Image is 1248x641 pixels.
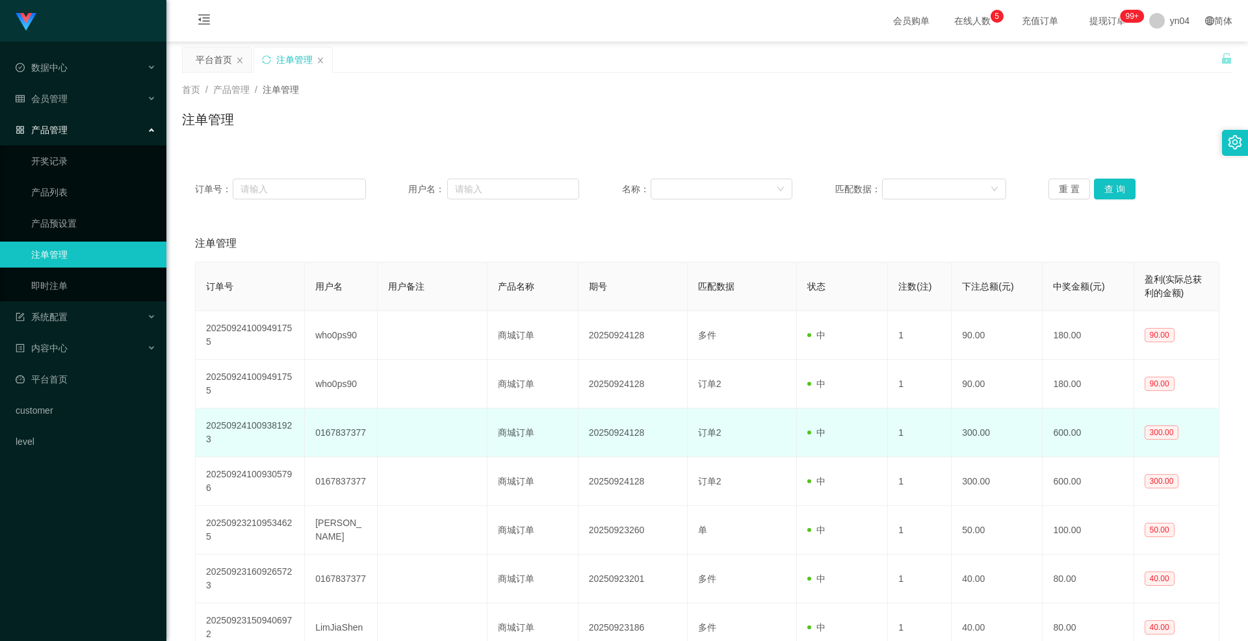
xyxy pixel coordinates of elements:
td: 商城订单 [487,360,578,408]
td: 1 [888,408,952,457]
td: 1 [888,506,952,555]
td: who0ps90 [305,311,378,360]
td: 1 [888,457,952,506]
td: 商城订单 [487,457,578,506]
td: 20250923201 [578,555,688,603]
td: 180.00 [1043,311,1134,360]
span: 用户名 [315,281,343,292]
span: 系统配置 [16,312,68,322]
td: 商城订单 [487,408,578,457]
span: / [255,84,257,95]
span: 中 [807,330,825,340]
span: 中 [807,525,825,535]
td: 1 [888,360,952,408]
i: 图标: form [16,312,25,321]
sup: 322 [1120,10,1143,23]
span: 单 [698,525,707,535]
span: 40.00 [1145,572,1175,586]
td: 1 [888,311,952,360]
div: 注单管理 [276,47,313,72]
span: 40.00 [1145,620,1175,635]
span: 充值订单 [1015,16,1065,25]
td: 300.00 [952,408,1043,457]
i: 图标: table [16,94,25,103]
i: 图标: down [777,185,785,194]
span: / [205,84,208,95]
td: 600.00 [1043,408,1134,457]
p: 5 [994,10,999,23]
span: 注单管理 [195,236,237,251]
span: 产品名称 [498,281,534,292]
span: 状态 [807,281,825,292]
a: 图标: dashboard平台首页 [16,366,156,392]
span: 订单号： [195,182,233,196]
td: 300.00 [952,457,1043,506]
a: 注单管理 [31,242,156,268]
button: 重 置 [1048,179,1090,199]
td: 0167837377 [305,555,378,603]
td: 商城订单 [487,555,578,603]
span: 订单2 [698,379,721,389]
span: 名称： [622,182,651,196]
button: 查 询 [1094,179,1136,199]
span: 用户备注 [388,281,424,292]
span: 订单号 [206,281,233,292]
i: 图标: setting [1228,135,1242,149]
td: 80.00 [1043,555,1134,603]
span: 在线人数 [948,16,997,25]
td: 40.00 [952,555,1043,603]
td: 90.00 [952,360,1043,408]
td: who0ps90 [305,360,378,408]
td: 202509241009491755 [196,311,305,360]
span: 会员管理 [16,94,68,104]
td: 20250924128 [578,360,688,408]
span: 多件 [698,330,716,340]
td: 1 [888,555,952,603]
td: 202509241009491755 [196,360,305,408]
span: 中 [807,573,825,584]
span: 50.00 [1145,523,1175,537]
span: 中 [807,427,825,438]
span: 90.00 [1145,377,1175,391]
span: 注单管理 [263,84,299,95]
span: 300.00 [1145,474,1179,488]
a: level [16,429,156,455]
td: 20250923260 [578,506,688,555]
input: 请输入 [233,179,365,199]
span: 匹配数据 [698,281,734,292]
span: 首页 [182,84,200,95]
i: 图标: close [236,57,244,64]
span: 产品管理 [213,84,250,95]
a: 产品列表 [31,179,156,205]
h1: 注单管理 [182,110,234,129]
span: 盈利(实际总获利的金额) [1145,274,1202,298]
input: 请输入 [447,179,579,199]
span: 数据中心 [16,62,68,73]
td: 202509241009381923 [196,408,305,457]
i: 图标: appstore-o [16,125,25,134]
span: 多件 [698,622,716,633]
span: 中 [807,379,825,389]
span: 注数(注) [898,281,931,292]
span: 用户名： [408,182,447,196]
i: 图标: menu-fold [182,1,226,42]
i: 图标: profile [16,344,25,353]
i: 图标: sync [262,55,271,64]
span: 中 [807,622,825,633]
td: 202509231609265723 [196,555,305,603]
td: 商城订单 [487,506,578,555]
a: 产品预设置 [31,210,156,236]
td: [PERSON_NAME] [305,506,378,555]
td: 202509241009305796 [196,457,305,506]
i: 图标: close [317,57,324,64]
i: 图标: global [1205,16,1214,25]
span: 匹配数据： [835,182,882,196]
span: 90.00 [1145,328,1175,342]
span: 中奖金额(元) [1053,281,1104,292]
span: 内容中心 [16,343,68,353]
span: 订单2 [698,427,721,438]
span: 下注总额(元) [962,281,1013,292]
td: 180.00 [1043,360,1134,408]
i: 图标: check-circle-o [16,63,25,72]
td: 90.00 [952,311,1043,360]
